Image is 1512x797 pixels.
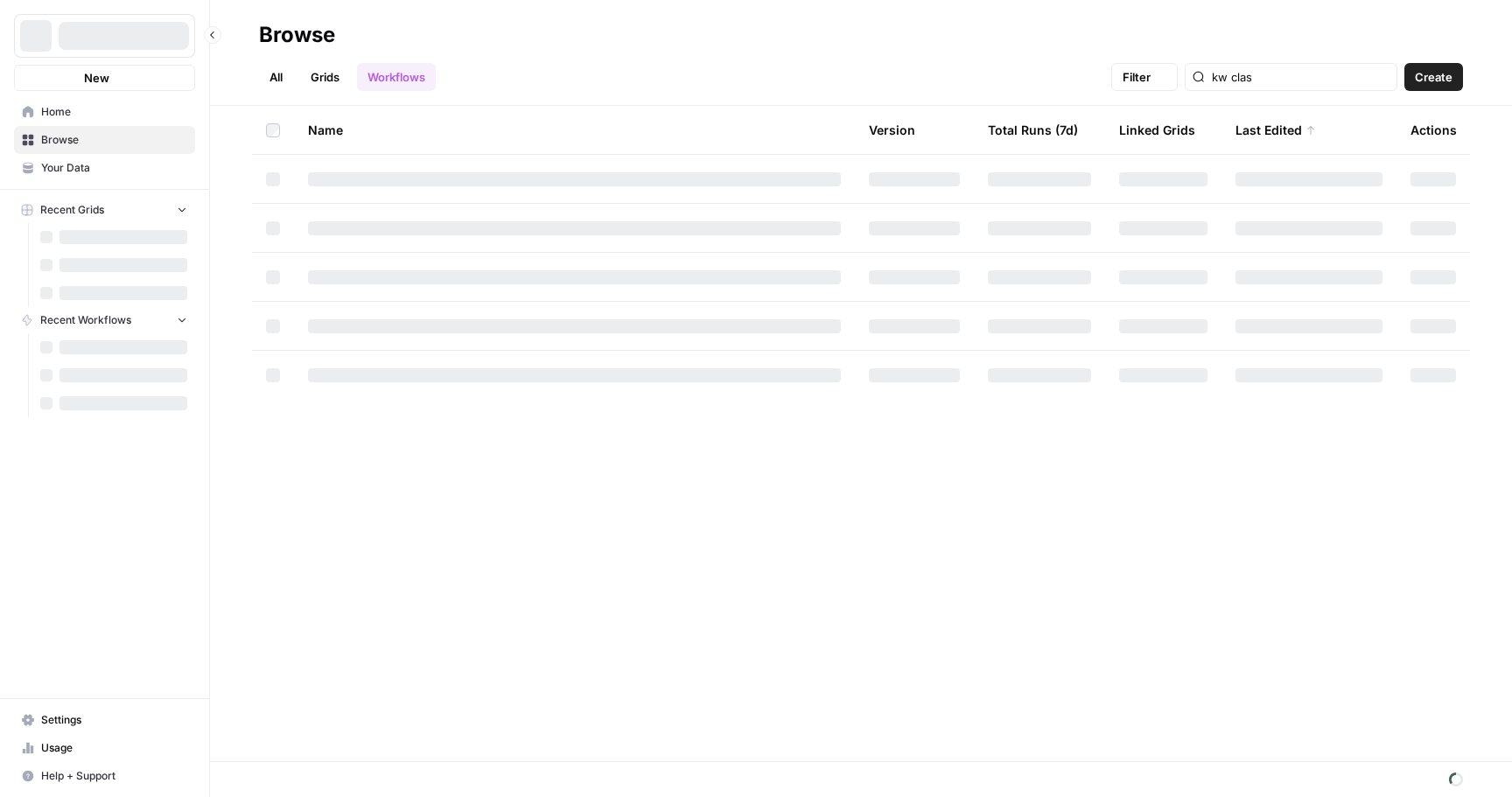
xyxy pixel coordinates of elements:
[14,65,195,91] button: New
[259,63,293,91] a: All
[14,307,195,333] button: Recent Workflows
[41,160,187,176] span: Your Data
[1415,68,1452,86] span: Create
[41,768,187,784] span: Help + Support
[14,126,195,154] a: Browse
[40,202,104,218] span: Recent Grids
[259,21,335,49] div: Browse
[14,706,195,734] a: Settings
[40,312,131,328] span: Recent Workflows
[1111,63,1178,91] button: Filter
[357,63,436,91] a: Workflows
[14,154,195,182] a: Your Data
[41,740,187,756] span: Usage
[14,98,195,126] a: Home
[1212,68,1389,86] input: Search
[1119,106,1195,154] div: Linked Grids
[41,132,187,148] span: Browse
[41,712,187,728] span: Settings
[41,104,187,120] span: Home
[14,197,195,223] button: Recent Grids
[1235,106,1316,154] div: Last Edited
[988,106,1078,154] div: Total Runs (7d)
[869,106,915,154] div: Version
[1410,106,1457,154] div: Actions
[1123,68,1151,86] span: Filter
[84,69,109,87] span: New
[1404,63,1463,91] button: Create
[14,734,195,762] a: Usage
[308,106,841,154] div: Name
[14,762,195,790] button: Help + Support
[300,63,350,91] a: Grids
